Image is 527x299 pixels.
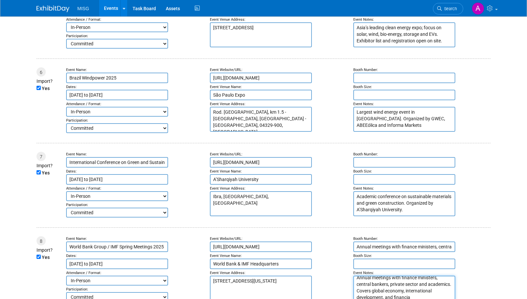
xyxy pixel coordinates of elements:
div: Import? [37,162,60,169]
div: Event Venue Name: [210,253,347,259]
div: Participation: [66,287,203,292]
div: Booth Number: [353,236,490,241]
div: Booth Size: [353,169,490,174]
div: Event Website/URL: [210,236,347,241]
input: Start Date - End Date [66,259,168,269]
input: Start Date - End Date [66,90,168,100]
div: Booth Number: [353,152,490,157]
div: Event Venue Address: [210,102,347,107]
div: Dates: [66,169,203,174]
div: Event Website/URL: [210,152,347,157]
div: Attendance / Format: [66,186,203,191]
div: Event Venue Address: [210,270,347,276]
label: Yes [42,170,50,176]
div: Event Name: [66,67,203,73]
div: Participation: [66,202,203,208]
div: Event Name: [66,236,203,241]
div: Event Venue Address: [210,186,347,191]
div: 7 [37,152,46,161]
span: MISG [77,6,89,11]
div: Event Venue Name: [210,84,347,90]
div: Event Notes: [353,102,490,107]
label: Yes [42,254,50,261]
div: Participation: [66,118,203,123]
div: Dates: [66,84,203,90]
div: Attendance / Format: [66,270,203,276]
div: Dates: [66,253,203,259]
label: Yes [42,85,50,92]
div: Event Venue Name: [210,169,347,174]
a: Search [433,3,463,14]
div: Attendance / Format: [66,102,203,107]
div: Participation: [66,34,203,39]
div: Attendance / Format: [66,17,203,22]
div: Event Website/URL: [210,67,347,73]
div: Booth Size: [353,84,490,90]
textarea: Rod. [GEOGRAPHIC_DATA], km 1.5 - [GEOGRAPHIC_DATA], [GEOGRAPHIC_DATA] - [GEOGRAPHIC_DATA], 04329-... [210,107,312,132]
div: Event Notes: [353,186,490,191]
div: Booth Number: [353,67,490,73]
div: Event Notes: [353,17,490,22]
textarea: [STREET_ADDRESS] [210,22,312,47]
div: Import? [37,247,60,253]
input: Start Date - End Date [66,174,168,185]
textarea: Ibra, [GEOGRAPHIC_DATA], [GEOGRAPHIC_DATA] [210,191,312,216]
img: Anjerica Cruz [472,2,484,15]
div: Import? [37,78,60,84]
div: Booth Size: [353,253,490,259]
div: 8 [37,236,46,245]
div: Event Venue Address: [210,17,347,22]
div: Event Notes: [353,270,490,276]
img: ExhibitDay [37,6,69,12]
div: 6 [37,67,46,77]
span: Search [442,6,457,11]
div: Event Name: [66,152,203,157]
